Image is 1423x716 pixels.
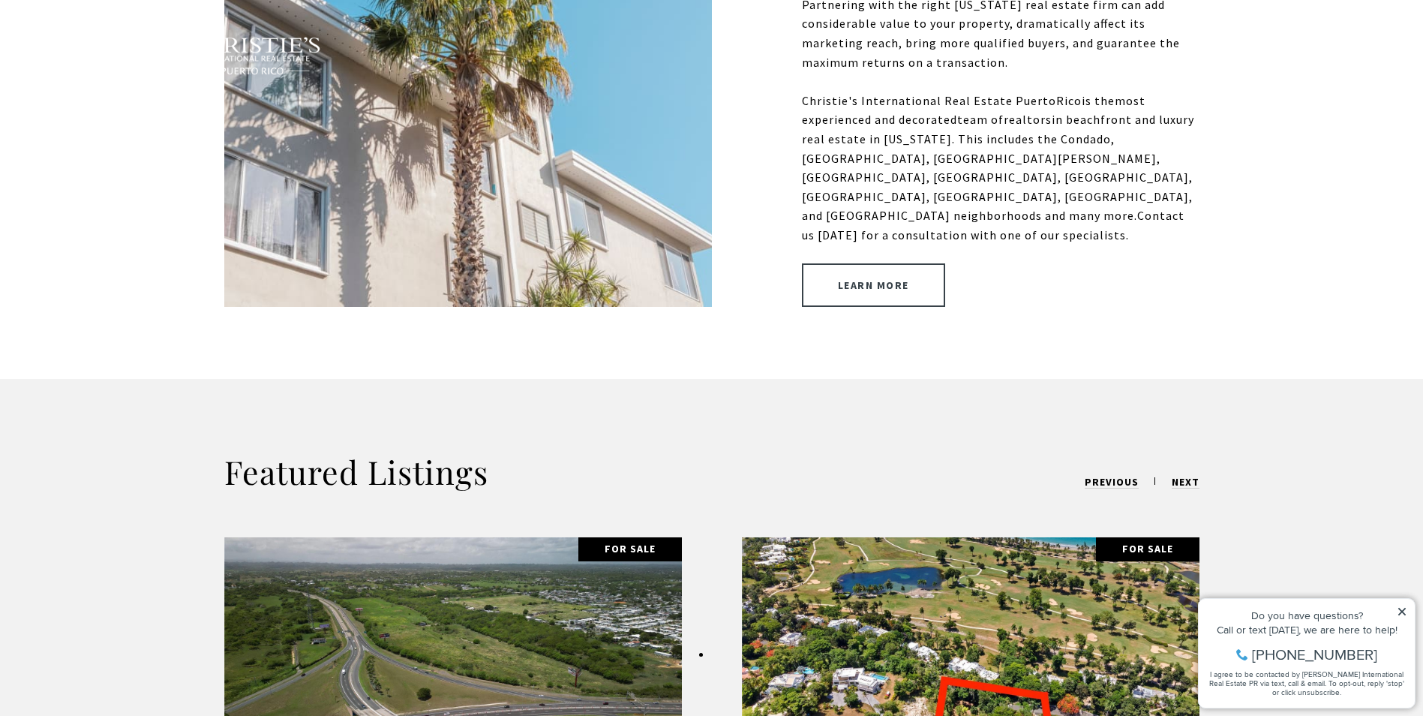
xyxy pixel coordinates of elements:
[1064,93,1082,108] span: ico
[16,48,217,59] div: Call or text [DATE], we are here to help!
[62,71,187,86] span: [PHONE_NUMBER]
[16,34,217,44] div: Do you have questions?
[1024,93,1056,108] span: uerto
[19,92,214,121] span: I agree to be contacted by [PERSON_NAME] International Real Estate PR via text, call & email. To ...
[183,37,323,76] img: Christie's International Real Estate black text logo
[1004,112,1052,127] span: realtors
[1085,475,1139,489] span: previous
[802,263,945,307] a: Learn More
[224,451,488,493] h2: Featured Listings
[1172,475,1199,489] span: next
[802,208,1184,242] span: Contact us [DATE] for a consultation with one of our specialists.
